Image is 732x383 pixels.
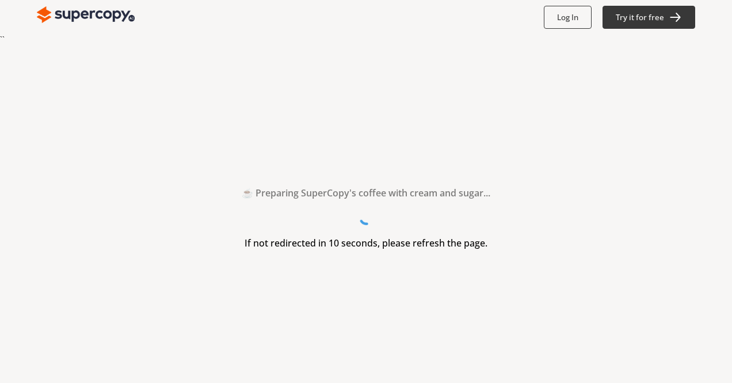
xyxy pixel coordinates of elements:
button: Log In [544,6,592,29]
h2: ☕ Preparing SuperCopy's coffee with cream and sugar... [242,184,490,202]
button: Try it for free [603,6,696,29]
h3: If not redirected in 10 seconds, please refresh the page. [245,234,487,252]
img: Close [37,3,135,26]
b: Try it for free [616,12,664,22]
b: Log In [557,12,578,22]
